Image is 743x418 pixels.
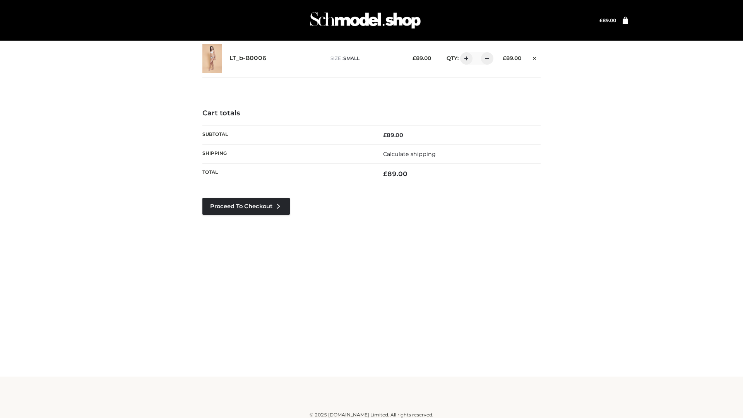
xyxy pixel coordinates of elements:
bdi: 89.00 [383,132,403,139]
span: £ [503,55,506,61]
span: £ [599,17,603,23]
div: QTY: [439,52,491,65]
a: LT_b-B0006 [229,55,267,62]
bdi: 89.00 [413,55,431,61]
img: Schmodel Admin 964 [307,5,423,36]
a: Remove this item [529,52,541,62]
a: Calculate shipping [383,151,436,158]
bdi: 89.00 [503,55,521,61]
bdi: 89.00 [599,17,616,23]
th: Shipping [202,144,371,163]
a: Proceed to Checkout [202,198,290,215]
th: Subtotal [202,125,371,144]
span: £ [413,55,416,61]
bdi: 89.00 [383,170,407,178]
h4: Cart totals [202,109,541,118]
p: size : [330,55,401,62]
th: Total [202,164,371,184]
a: £89.00 [599,17,616,23]
span: £ [383,132,387,139]
span: £ [383,170,387,178]
span: SMALL [343,55,360,61]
